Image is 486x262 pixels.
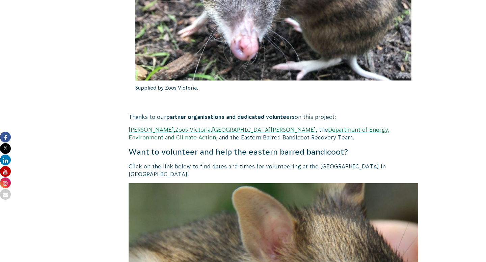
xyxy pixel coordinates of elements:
strong: partner organisations and dedicated volunteers [166,114,295,120]
a: Zoos Victoria [175,127,211,133]
span: , , , the , and the Eastern Barred Bandicoot Recovery Team. [129,127,389,140]
a: [GEOGRAPHIC_DATA][PERSON_NAME] [212,127,316,133]
p: Supplied by Zoos Victoria. [135,80,411,95]
p: Click on the link below to find dates and times for volunteering at the [GEOGRAPHIC_DATA] in [GEO... [129,163,418,178]
h4: Want to volunteer and help the eastern barred bandicoot? [129,146,418,157]
span: Thanks to our on this project: [129,114,336,120]
a: [PERSON_NAME] [129,127,174,133]
a: Department of Energy, Environment and Climate Action [129,127,389,140]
